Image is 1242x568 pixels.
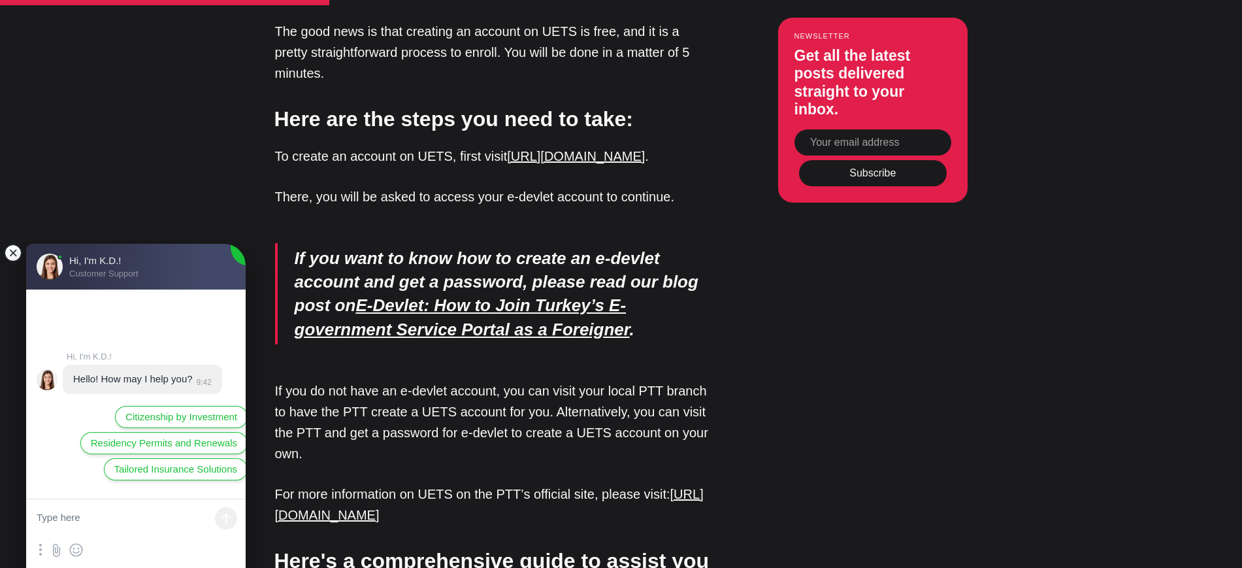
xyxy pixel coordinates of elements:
em: If you want to know how to create an e-devlet account and get a password, please read our blog po... [295,248,698,316]
a: E-Devlet: How to Join Turkey’s E-government Service Portal as a Foreigner [295,295,630,339]
span: Tailored Insurance Solutions [114,462,237,476]
a: [URL][DOMAIN_NAME] [507,149,645,163]
jdiv: Hi, I'm K.D.! [37,369,57,390]
button: Subscribe [799,159,947,186]
p: To create an account on UETS, first visit . [275,146,713,167]
small: Newsletter [794,31,951,39]
input: Your email address [794,129,951,155]
p: For more information on UETS on the PTT’s official site, please visit: [275,484,713,526]
em: . [629,320,634,339]
h3: Here are the steps you need to take: [274,105,712,134]
span: Citizenship by Investment [125,410,237,424]
p: The good news is that creating an account on UETS is free, and it is a pretty straightforward pro... [275,21,713,84]
jdiv: 9:42 [193,378,212,387]
jdiv: Hi, I'm K.D.! [67,352,238,361]
p: If you do not have an e-devlet account, you can visit your local PTT branch to have the PTT creat... [275,380,713,464]
h3: Get all the latest posts delivered straight to your inbox. [794,46,951,118]
jdiv: 03.09.25 9:42:21 [63,365,222,394]
span: Residency Permits and Renewals [91,436,237,450]
p: There, you will be asked to access your e-devlet account to continue. [275,186,713,207]
jdiv: Hello! How may I help you? [73,373,193,384]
